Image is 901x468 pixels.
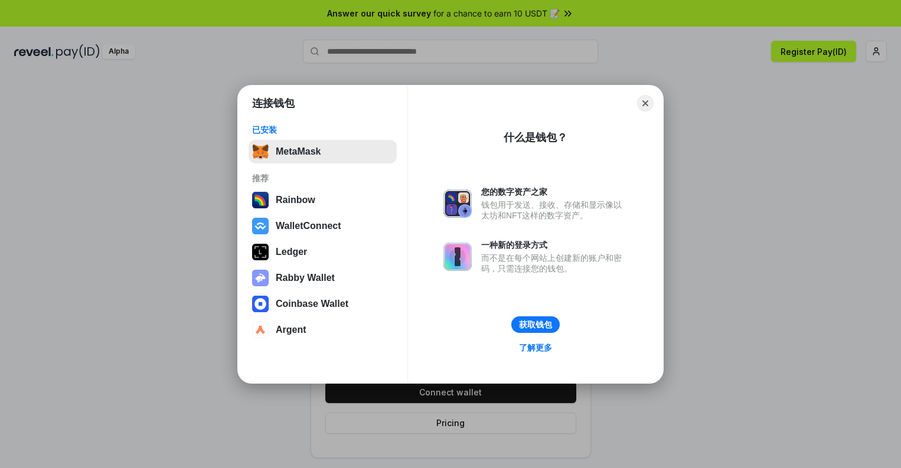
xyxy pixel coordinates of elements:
button: Coinbase Wallet [249,292,397,316]
div: 一种新的登录方式 [481,240,628,250]
button: WalletConnect [249,214,397,238]
img: svg+xml,%3Csvg%20fill%3D%22none%22%20height%3D%2233%22%20viewBox%3D%220%200%2035%2033%22%20width%... [252,143,269,160]
img: svg+xml,%3Csvg%20width%3D%2228%22%20height%3D%2228%22%20viewBox%3D%220%200%2028%2028%22%20fill%3D... [252,218,269,234]
button: MetaMask [249,140,397,163]
img: svg+xml,%3Csvg%20width%3D%22120%22%20height%3D%22120%22%20viewBox%3D%220%200%20120%20120%22%20fil... [252,192,269,208]
button: Rabby Wallet [249,266,397,290]
div: 钱包用于发送、接收、存储和显示像以太坊和NFT这样的数字资产。 [481,199,628,221]
div: Rainbow [276,195,315,205]
button: Ledger [249,240,397,264]
img: svg+xml,%3Csvg%20xmlns%3D%22http%3A%2F%2Fwww.w3.org%2F2000%2Fsvg%22%20fill%3D%22none%22%20viewBox... [252,270,269,286]
div: Coinbase Wallet [276,299,348,309]
img: svg+xml,%3Csvg%20xmlns%3D%22http%3A%2F%2Fwww.w3.org%2F2000%2Fsvg%22%20width%3D%2228%22%20height%3... [252,244,269,260]
img: svg+xml,%3Csvg%20width%3D%2228%22%20height%3D%2228%22%20viewBox%3D%220%200%2028%2028%22%20fill%3D... [252,322,269,338]
h1: 连接钱包 [252,96,295,110]
a: 了解更多 [512,340,559,355]
div: 了解更多 [519,342,552,353]
img: svg+xml,%3Csvg%20width%3D%2228%22%20height%3D%2228%22%20viewBox%3D%220%200%2028%2028%22%20fill%3D... [252,296,269,312]
img: svg+xml,%3Csvg%20xmlns%3D%22http%3A%2F%2Fwww.w3.org%2F2000%2Fsvg%22%20fill%3D%22none%22%20viewBox... [443,243,472,271]
div: Ledger [276,247,307,257]
div: MetaMask [276,146,321,157]
div: WalletConnect [276,221,341,231]
div: 获取钱包 [519,319,552,330]
div: Argent [276,325,306,335]
button: Close [637,95,654,112]
div: 而不是在每个网站上创建新的账户和密码，只需连接您的钱包。 [481,253,628,274]
div: 什么是钱包？ [504,130,567,145]
div: Rabby Wallet [276,273,335,283]
div: 已安装 [252,125,393,135]
div: 推荐 [252,173,393,184]
button: Argent [249,318,397,342]
button: Rainbow [249,188,397,212]
div: 您的数字资产之家 [481,186,628,197]
button: 获取钱包 [511,316,560,333]
img: svg+xml,%3Csvg%20xmlns%3D%22http%3A%2F%2Fwww.w3.org%2F2000%2Fsvg%22%20fill%3D%22none%22%20viewBox... [443,189,472,218]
